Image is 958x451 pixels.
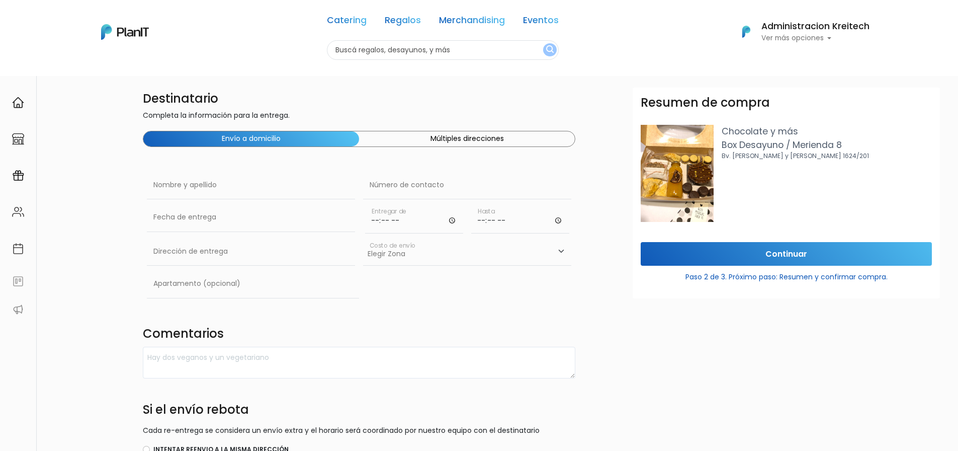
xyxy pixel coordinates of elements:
[363,171,571,199] input: Número de contacto
[365,203,463,234] input: Horario
[641,242,932,266] input: Continuar
[761,35,869,42] p: Ver más opciones
[143,425,575,436] p: Cada re-entrega se considera un envío extra y el horario será coordinado por nuestro equipo con e...
[359,131,575,146] button: Múltiples direcciones
[147,270,359,298] input: Apartamento (opcional)
[641,268,932,282] p: Paso 2 de 3. Próximo paso: Resumen y confirmar compra.
[761,22,869,31] h6: Administracion Kreitech
[12,206,24,218] img: people-662611757002400ad9ed0e3c099ab2801c6687ba6c219adb57efc949bc21e19d.svg
[143,92,575,106] h4: Destinatario
[12,304,24,316] img: partners-52edf745621dab592f3b2c58e3bca9d71375a7ef29c3b500c9f145b62cc070d4.svg
[729,19,869,45] button: PlanIt Logo Administracion Kreitech Ver más opciones
[143,327,575,343] h4: Comentarios
[147,238,355,266] input: Dirección de entrega
[722,138,932,152] p: Box Desayuno / Merienda 8
[143,110,575,123] p: Completa la información para la entrega.
[641,96,770,110] h3: Resumen de compra
[439,16,505,28] a: Merchandising
[12,170,24,182] img: campaigns-02234683943229c281be62815700db0a1741e53638e28bf9629b52c665b00959.svg
[147,203,355,232] input: Fecha de entrega
[12,243,24,255] img: calendar-87d922413cdce8b2cf7b7f5f62616a5cf9e4887200fb71536465627b3292af00.svg
[722,125,932,138] p: Chocolate y más
[735,21,757,43] img: PlanIt Logo
[523,16,559,28] a: Eventos
[12,133,24,145] img: marketplace-4ceaa7011d94191e9ded77b95e3339b90024bf715f7c57f8cf31f2d8c509eaba.svg
[12,97,24,109] img: home-e721727adea9d79c4d83392d1f703f7f8bce08238fde08b1acbfd93340b81755.svg
[722,152,932,161] p: Bv. [PERSON_NAME] y [PERSON_NAME] 1624/201
[143,403,575,421] h4: Si el envío rebota
[143,131,359,146] button: Envío a domicilio
[546,45,554,55] img: search_button-432b6d5273f82d61273b3651a40e1bd1b912527efae98b1b7a1b2c0702e16a8d.svg
[641,125,714,222] img: PHOTO-2022-03-20-15-00-19.jpg
[327,16,367,28] a: Catering
[385,16,421,28] a: Regalos
[101,24,149,40] img: PlanIt Logo
[147,171,355,199] input: Nombre y apellido
[327,40,559,60] input: Buscá regalos, desayunos, y más
[471,203,569,234] input: Hasta
[12,275,24,287] img: feedback-78b5a0c8f98aac82b08bfc38622c3050aee476f2c9584af64705fc4e61158814.svg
